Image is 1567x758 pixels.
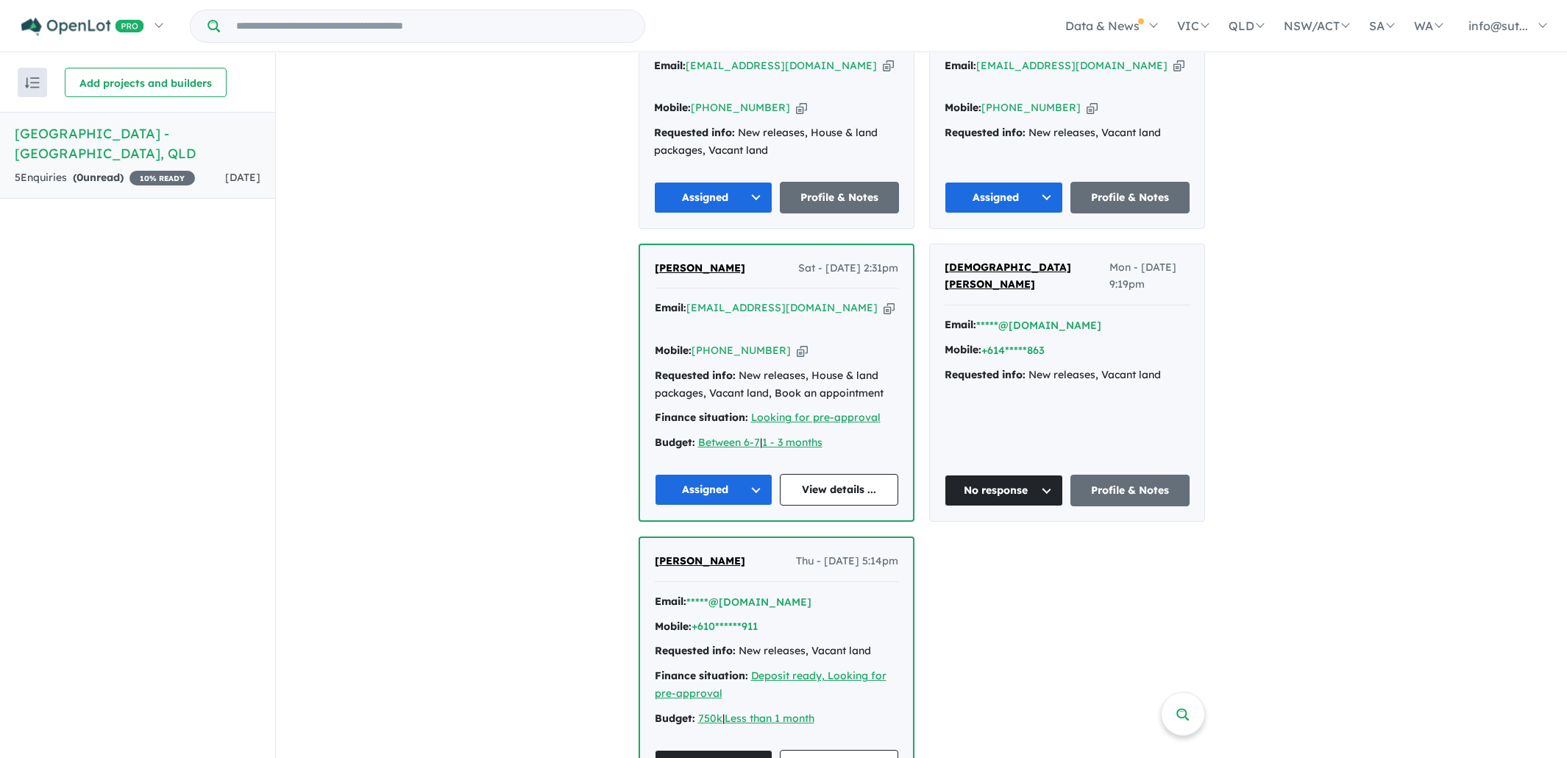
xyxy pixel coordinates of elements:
[1070,475,1190,506] a: Profile & Notes
[77,171,83,184] span: 0
[698,436,760,449] a: Between 6-7
[945,475,1064,506] button: No response
[945,101,981,114] strong: Mobile:
[223,10,642,42] input: Try estate name, suburb, builder or developer
[976,59,1168,72] a: [EMAIL_ADDRESS][DOMAIN_NAME]
[655,644,736,657] strong: Requested info:
[945,126,1026,139] strong: Requested info:
[654,182,773,213] button: Assigned
[65,68,227,97] button: Add projects and builders
[686,301,878,314] a: [EMAIL_ADDRESS][DOMAIN_NAME]
[654,101,691,114] strong: Mobile:
[945,368,1026,381] strong: Requested info:
[1109,259,1190,294] span: Mon - [DATE] 9:19pm
[655,642,898,660] div: New releases, Vacant land
[692,344,791,357] a: [PHONE_NUMBER]
[655,436,695,449] strong: Budget:
[655,261,745,274] span: [PERSON_NAME]
[945,261,1071,291] span: [DEMOGRAPHIC_DATA][PERSON_NAME]
[655,301,686,314] strong: Email:
[129,171,195,185] span: 10 % READY
[655,620,692,633] strong: Mobile:
[945,259,1109,294] a: [DEMOGRAPHIC_DATA][PERSON_NAME]
[1468,18,1528,33] span: info@sut...
[780,182,899,213] a: Profile & Notes
[1173,58,1184,74] button: Copy
[798,260,898,277] span: Sat - [DATE] 2:31pm
[655,669,748,682] strong: Finance situation:
[15,124,260,163] h5: [GEOGRAPHIC_DATA] - [GEOGRAPHIC_DATA] , QLD
[655,553,745,570] a: [PERSON_NAME]
[655,554,745,567] span: [PERSON_NAME]
[686,59,877,72] a: [EMAIL_ADDRESS][DOMAIN_NAME]
[945,182,1064,213] button: Assigned
[796,100,807,116] button: Copy
[655,344,692,357] strong: Mobile:
[655,712,695,725] strong: Budget:
[780,474,898,506] a: View details ...
[655,474,773,506] button: Assigned
[797,343,808,358] button: Copy
[25,77,40,88] img: sort.svg
[945,59,976,72] strong: Email:
[884,300,895,316] button: Copy
[655,369,736,382] strong: Requested info:
[1070,182,1190,213] a: Profile & Notes
[73,171,124,184] strong: ( unread)
[654,124,899,160] div: New releases, House & land packages, Vacant land
[655,411,748,424] strong: Finance situation:
[945,124,1190,142] div: New releases, Vacant land
[21,18,144,36] img: Openlot PRO Logo White
[698,712,722,725] a: 750k
[655,710,898,728] div: |
[654,126,735,139] strong: Requested info:
[796,553,898,570] span: Thu - [DATE] 5:14pm
[945,318,976,331] strong: Email:
[15,169,195,187] div: 5 Enquir ies
[691,101,790,114] a: [PHONE_NUMBER]
[655,367,898,403] div: New releases, House & land packages, Vacant land, Book an appointment
[945,343,981,356] strong: Mobile:
[762,436,822,449] a: 1 - 3 months
[981,101,1081,114] a: [PHONE_NUMBER]
[655,669,886,700] a: Deposit ready, Looking for pre-approval
[654,59,686,72] strong: Email:
[655,595,686,608] strong: Email:
[945,366,1190,384] div: New releases, Vacant land
[751,411,881,424] a: Looking for pre-approval
[655,434,898,452] div: |
[883,58,894,74] button: Copy
[725,712,814,725] a: Less than 1 month
[1087,100,1098,116] button: Copy
[655,260,745,277] a: [PERSON_NAME]
[225,171,260,184] span: [DATE]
